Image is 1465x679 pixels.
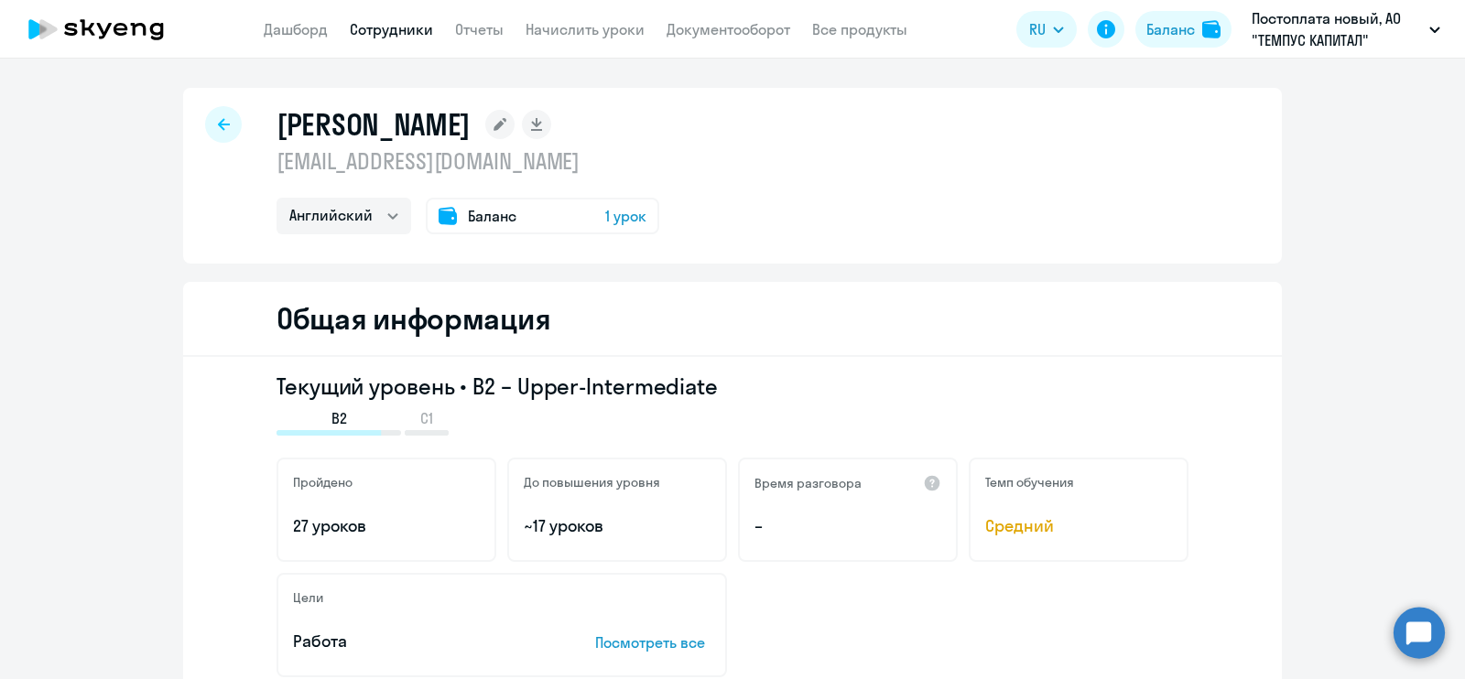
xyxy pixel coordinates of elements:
span: Баланс [468,205,516,227]
span: 1 урок [605,205,646,227]
div: Баланс [1146,18,1195,40]
h5: Пройдено [293,474,353,490]
p: [EMAIL_ADDRESS][DOMAIN_NAME] [277,146,659,176]
p: Постоплата новый, АО "ТЕМПУС КАПИТАЛ" [1252,7,1422,51]
span: RU [1029,18,1046,40]
h5: До повышения уровня [524,474,660,490]
button: Постоплата новый, АО "ТЕМПУС КАПИТАЛ" [1243,7,1449,51]
a: Все продукты [812,20,907,38]
p: ~17 уроков [524,514,711,538]
h5: Темп обучения [985,474,1074,490]
span: C1 [420,408,433,428]
a: Начислить уроки [526,20,645,38]
p: Посмотреть все [595,631,711,653]
p: 27 уроков [293,514,480,538]
h3: Текущий уровень • B2 – Upper-Intermediate [277,372,1188,401]
a: Документооборот [667,20,790,38]
a: Дашборд [264,20,328,38]
h1: [PERSON_NAME] [277,106,471,143]
button: Балансbalance [1135,11,1232,48]
a: Сотрудники [350,20,433,38]
span: Средний [985,514,1172,538]
h5: Цели [293,589,323,606]
button: RU [1016,11,1077,48]
p: Работа [293,630,538,653]
h2: Общая информация [277,300,550,337]
img: balance [1202,20,1221,38]
a: Отчеты [455,20,504,38]
p: – [754,514,941,538]
h5: Время разговора [754,475,862,491]
span: B2 [331,408,347,428]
